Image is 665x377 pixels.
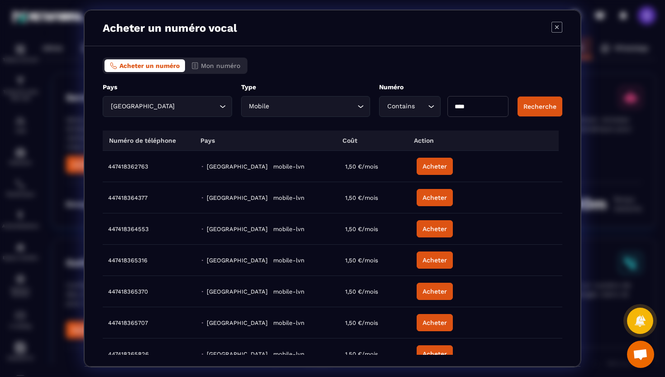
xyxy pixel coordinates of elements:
[518,97,562,116] button: Recherche
[207,194,268,201] span: [GEOGRAPHIC_DATA]
[103,83,232,92] p: Pays
[108,288,196,295] div: 447418365370
[103,96,232,117] div: Search for option
[417,220,453,237] button: Acheter
[408,130,559,151] th: Action
[345,163,411,170] div: 1,50 €/mois
[103,130,194,151] th: Numéro de téléphone
[202,353,203,355] img: Country Flag
[417,189,453,206] button: Acheter
[417,345,453,362] button: Acheter
[201,62,240,69] span: Mon numéro
[207,226,268,232] span: [GEOGRAPHIC_DATA]
[207,257,268,264] span: [GEOGRAPHIC_DATA]
[103,22,237,34] p: Acheter un numéro vocal
[273,319,339,326] div: mobile-lvn
[247,101,271,111] span: Mobile
[119,62,180,69] span: Acheter un numéro
[202,291,203,292] img: Country Flag
[108,351,196,358] div: 447418365826
[417,283,453,300] button: Acheter
[207,163,268,170] span: [GEOGRAPHIC_DATA]
[109,101,176,111] span: [GEOGRAPHIC_DATA]
[273,288,339,295] div: mobile-lvn
[345,257,411,264] div: 1,50 €/mois
[202,322,203,324] img: Country Flag
[345,288,411,295] div: 1,50 €/mois
[108,194,196,201] div: 447418364377
[417,251,453,269] button: Acheter
[202,260,203,261] img: Country Flag
[108,319,196,326] div: 447418365707
[379,96,440,117] div: Search for option
[417,158,453,175] button: Acheter
[207,288,268,295] span: [GEOGRAPHIC_DATA]
[385,101,417,111] span: Contains
[202,166,203,167] img: Country Flag
[176,101,217,111] input: Search for option
[104,59,185,72] button: Acheter un numéro
[241,96,370,117] div: Search for option
[417,101,425,111] input: Search for option
[186,59,246,72] button: Mon numéro
[108,257,196,264] div: 447418365316
[271,101,356,111] input: Search for option
[194,130,265,151] th: Pays
[417,314,453,331] button: Acheter
[345,226,411,232] div: 1,50 €/mois
[241,83,370,92] p: Type
[273,194,339,201] div: mobile-lvn
[207,319,268,326] span: [GEOGRAPHIC_DATA]
[345,319,411,326] div: 1,50 €/mois
[345,194,411,201] div: 1,50 €/mois
[202,228,203,230] img: Country Flag
[273,257,339,264] div: mobile-lvn
[273,163,339,170] div: mobile-lvn
[108,226,196,232] div: 447418364553
[202,197,203,198] img: Country Flag
[273,226,339,232] div: mobile-lvn
[627,341,654,368] div: Ouvrir le chat
[345,351,411,358] div: 1,50 €/mois
[207,351,268,358] span: [GEOGRAPHIC_DATA]
[108,163,196,170] div: 447418362763
[336,130,407,151] th: Coût
[273,351,339,358] div: mobile-lvn
[379,83,508,92] p: Numéro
